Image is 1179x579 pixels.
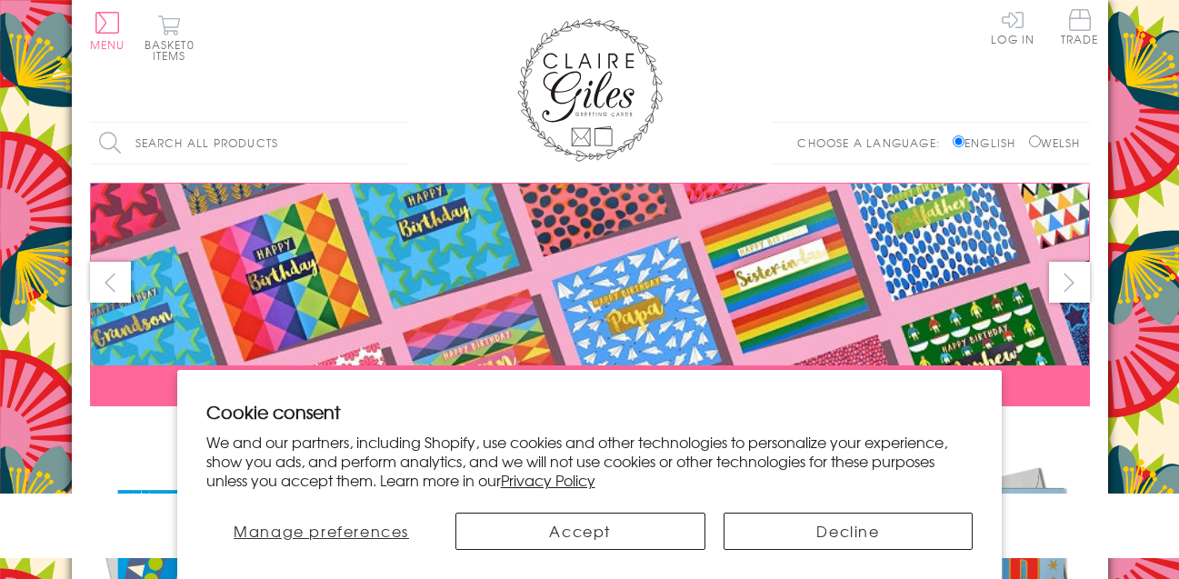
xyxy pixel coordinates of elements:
[1049,262,1090,303] button: next
[1061,9,1099,48] a: Trade
[1061,9,1099,45] span: Trade
[1029,135,1041,147] input: Welsh
[90,12,125,50] button: Menu
[206,399,974,424] h2: Cookie consent
[90,36,125,53] span: Menu
[953,135,964,147] input: English
[153,36,195,64] span: 0 items
[501,469,595,491] a: Privacy Policy
[206,433,974,489] p: We and our partners, including Shopify, use cookies and other technologies to personalize your ex...
[390,123,408,164] input: Search
[953,135,1024,151] label: English
[1029,135,1081,151] label: Welsh
[517,18,663,162] img: Claire Giles Greetings Cards
[234,520,409,542] span: Manage preferences
[145,15,195,61] button: Basket0 items
[90,262,131,303] button: prev
[455,513,705,550] button: Accept
[90,123,408,164] input: Search all products
[90,420,1090,448] div: Carousel Pagination
[797,135,949,151] p: Choose a language:
[991,9,1034,45] a: Log In
[206,513,437,550] button: Manage preferences
[724,513,974,550] button: Decline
